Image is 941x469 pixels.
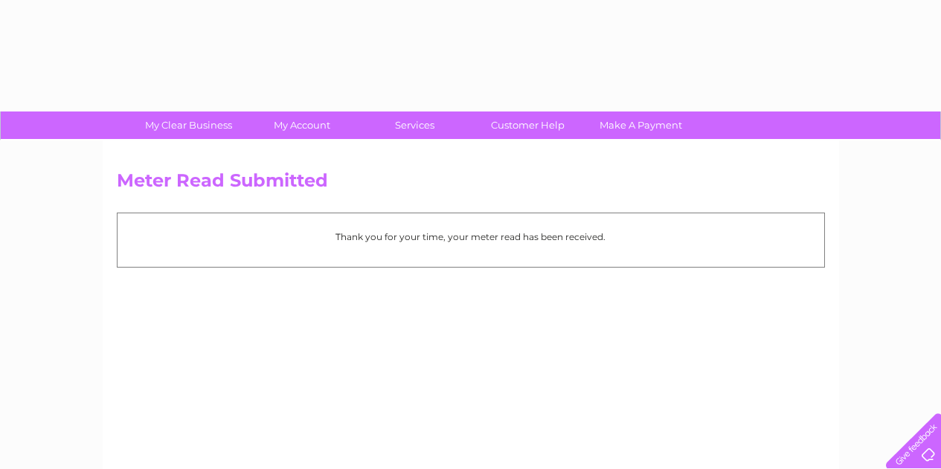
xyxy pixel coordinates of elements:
[466,111,589,139] a: Customer Help
[127,111,250,139] a: My Clear Business
[353,111,476,139] a: Services
[240,111,363,139] a: My Account
[125,230,817,244] p: Thank you for your time, your meter read has been received.
[117,170,825,198] h2: Meter Read Submitted
[579,111,702,139] a: Make A Payment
